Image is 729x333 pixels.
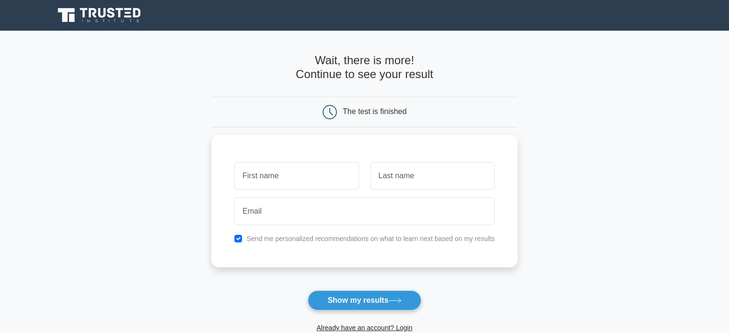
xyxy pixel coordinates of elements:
h4: Wait, there is more! Continue to see your result [211,54,518,81]
a: Already have an account? Login [316,324,412,332]
input: Last name [370,162,495,190]
div: The test is finished [343,107,406,115]
label: Send me personalized recommendations on what to learn next based on my results [246,235,495,242]
input: Email [234,197,495,225]
button: Show my results [308,290,421,310]
input: First name [234,162,359,190]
